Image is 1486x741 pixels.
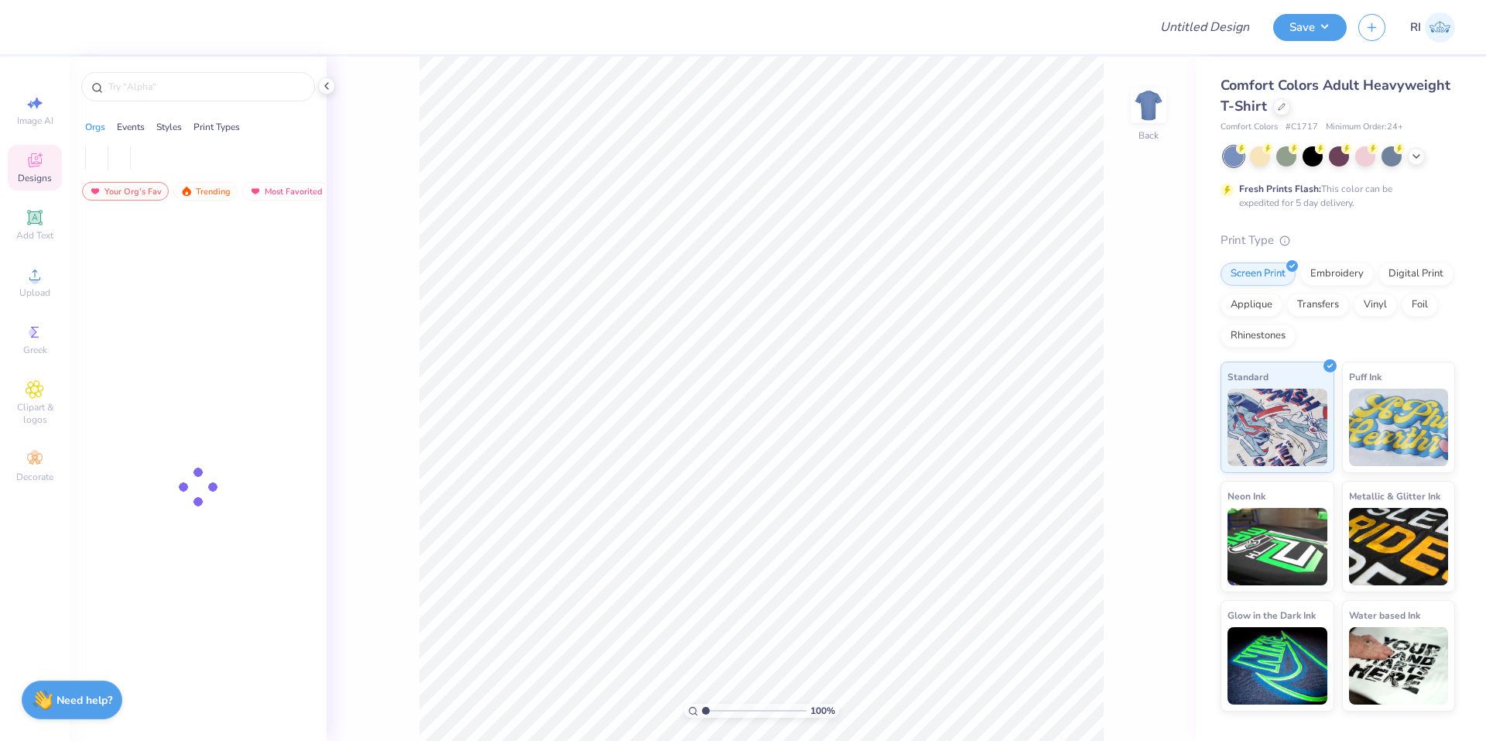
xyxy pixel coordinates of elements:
img: Water based Ink [1349,627,1449,705]
div: Foil [1402,293,1438,317]
div: Most Favorited [242,182,330,201]
div: Back [1138,129,1159,142]
strong: Need help? [56,693,112,708]
strong: Fresh Prints Flash: [1239,183,1321,195]
span: Designs [18,172,52,184]
img: Renz Ian Igcasenza [1425,12,1455,43]
input: Untitled Design [1148,12,1262,43]
span: Puff Ink [1349,369,1382,385]
img: Glow in the Dark Ink [1227,627,1327,705]
div: Your Org's Fav [82,182,169,201]
img: Neon Ink [1227,508,1327,585]
img: most_fav.gif [89,186,101,197]
span: Metallic & Glitter Ink [1349,488,1440,504]
button: Save [1273,14,1347,41]
div: Events [117,120,145,134]
span: Clipart & logos [8,401,62,426]
div: Applique [1221,293,1282,317]
a: RI [1410,12,1455,43]
img: Puff Ink [1349,389,1449,466]
div: This color can be expedited for 5 day delivery. [1239,182,1430,210]
span: RI [1410,19,1421,36]
div: Screen Print [1221,262,1296,286]
img: Metallic & Glitter Ink [1349,508,1449,585]
span: Glow in the Dark Ink [1227,607,1316,623]
span: Comfort Colors Adult Heavyweight T-Shirt [1221,76,1450,115]
div: Rhinestones [1221,324,1296,348]
img: Back [1133,90,1164,121]
span: Upload [19,286,50,299]
div: Styles [156,120,182,134]
span: Add Text [16,229,53,242]
span: Water based Ink [1349,607,1420,623]
div: Transfers [1287,293,1349,317]
div: Vinyl [1354,293,1397,317]
div: Print Type [1221,232,1455,249]
span: Neon Ink [1227,488,1265,504]
span: Image AI [17,115,53,127]
div: Trending [173,182,238,201]
span: Decorate [16,471,53,483]
span: Minimum Order: 24 + [1326,121,1403,134]
img: Standard [1227,389,1327,466]
img: most_fav.gif [249,186,262,197]
span: Standard [1227,369,1269,385]
span: Comfort Colors [1221,121,1278,134]
span: # C1717 [1286,121,1318,134]
span: Greek [23,344,47,356]
div: Embroidery [1300,262,1374,286]
img: trending.gif [180,186,193,197]
div: Print Types [193,120,240,134]
input: Try "Alpha" [107,79,305,94]
span: 100 % [810,704,835,718]
div: Orgs [85,120,105,134]
div: Digital Print [1378,262,1453,286]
